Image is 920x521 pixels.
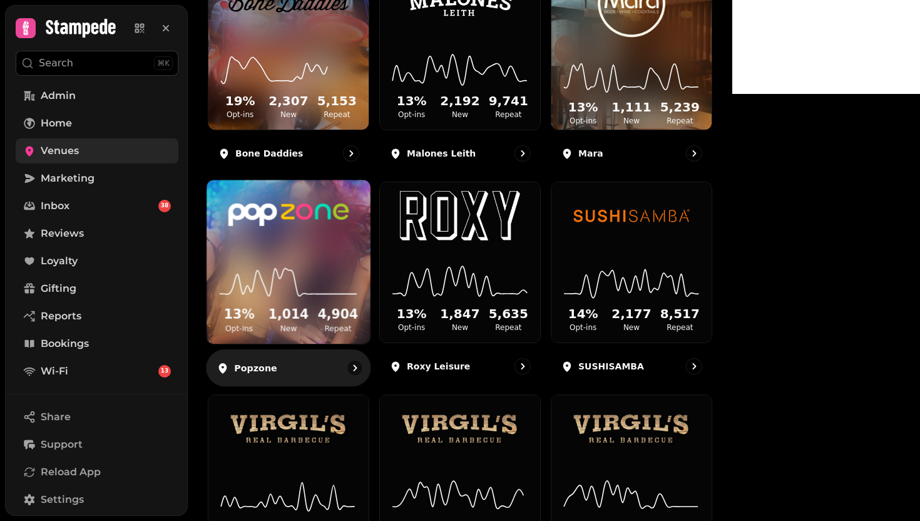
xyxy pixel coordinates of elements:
a: Home [16,111,178,136]
h2: 2,307 [267,92,310,110]
img: Virgi's Real BBQ [571,395,692,463]
h2: 19 % [218,92,262,110]
h2: 5,239 [658,98,702,116]
p: Malones Leith [407,147,476,160]
h2: 1,847 [438,305,481,322]
a: SUSHISAMBA14%Opt-ins2,177New8,517RepeatSUSHISAMBA [551,182,712,384]
span: Reviews [41,226,84,241]
a: Admin [16,83,178,108]
svg: go to [688,147,700,160]
img: SUSHISAMBA [571,182,692,250]
span: Venues [41,143,79,158]
svg: go to [688,360,700,373]
p: SUSHISAMBA [578,360,644,373]
span: Bookings [41,336,89,351]
span: Support [41,437,83,452]
p: Roxy Leisure [407,360,470,373]
h2: 4,904 [316,306,360,324]
h2: 5,153 [315,92,359,110]
a: Inbox38 [16,193,178,219]
a: Venues [16,138,178,163]
h2: 13 % [390,305,433,322]
span: Wi-Fi [41,364,68,379]
span: 38 [161,202,169,210]
a: Roxy Leisure 13%Opt-ins1,847New5,635RepeatRoxy Leisure [379,182,541,384]
span: Settings [41,492,84,507]
button: Reload App [16,460,178,485]
p: Repeat [487,110,530,120]
img: Roxy Leisure [400,182,520,250]
span: Reports [41,309,81,324]
p: Repeat [658,116,702,126]
span: Loyalty [41,254,78,269]
img: Virgi's Real BBQ [400,395,520,463]
h2: 2,192 [438,92,481,110]
p: New [438,322,481,333]
h2: 13 % [390,92,433,110]
a: Bookings [16,331,178,356]
span: Home [41,116,72,131]
p: Search [39,56,73,71]
a: Reports [16,304,178,329]
button: Share [16,405,178,430]
p: Popzone [234,361,277,374]
button: Support [16,432,178,457]
p: Mara [578,147,603,160]
svg: go to [516,147,529,160]
p: Repeat [487,322,530,333]
h2: 13 % [561,98,605,116]
p: Repeat [315,110,359,120]
p: Bone Daddies [235,147,303,160]
a: Settings [16,487,178,512]
p: New [610,322,653,333]
span: Reload App [41,465,101,480]
p: Opt-ins [218,110,262,120]
p: New [438,110,481,120]
p: Repeat [658,322,702,333]
p: Opt-ins [390,110,433,120]
p: Opt-ins [390,322,433,333]
p: Opt-ins [561,116,605,126]
h2: 1,111 [610,98,653,116]
span: Share [41,410,71,425]
div: ⌘K [154,56,173,70]
h2: 9,741 [487,92,530,110]
a: Wi-Fi13 [16,359,178,384]
h2: 1,014 [267,306,311,324]
p: New [610,116,653,126]
span: Marketing [41,171,95,186]
button: Search⌘K [16,51,178,76]
a: Gifting [16,276,178,301]
img: Popzone [227,180,350,249]
span: Inbox [41,199,69,214]
span: Admin [41,88,76,103]
p: New [267,110,310,120]
span: Gifting [41,281,76,296]
svg: go to [349,361,361,374]
a: Reviews [16,221,178,246]
svg: go to [345,147,357,160]
span: 13 [161,367,169,376]
p: Repeat [316,323,360,333]
h2: 8,517 [658,305,702,322]
p: Opt-ins [561,322,605,333]
a: Loyalty [16,249,178,274]
h2: 2,177 [610,305,653,322]
svg: go to [516,360,529,373]
p: Opt-ins [217,323,262,333]
a: PopzonePopzone13%Opt-ins1,014New4,904RepeatPopzone [206,180,371,386]
img: Virgi's Real BBQ [228,395,349,463]
p: New [267,323,311,333]
a: Marketing [16,166,178,191]
h2: 14 % [561,305,605,322]
h2: 5,635 [487,305,530,322]
h2: 13 % [217,306,262,324]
